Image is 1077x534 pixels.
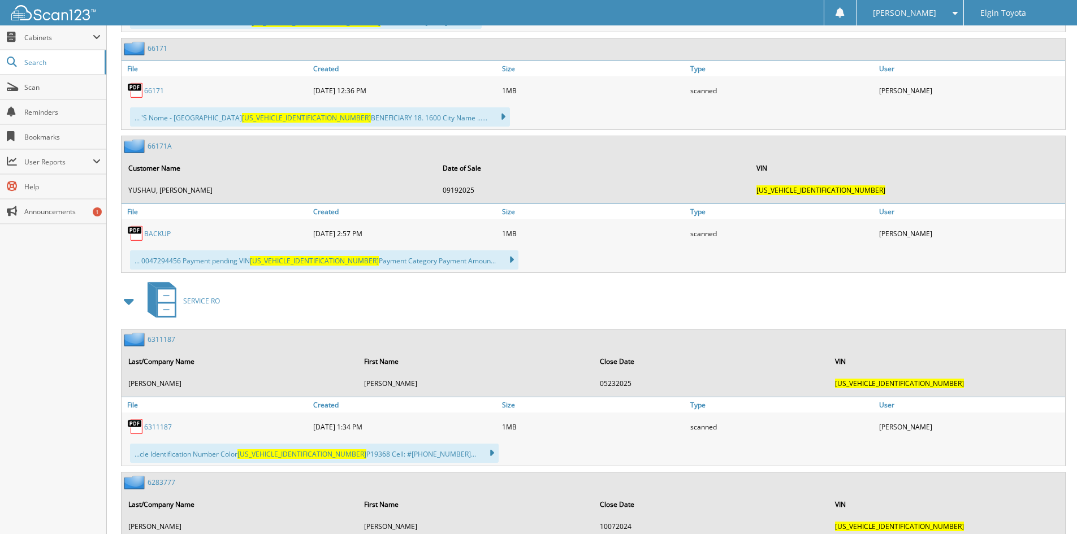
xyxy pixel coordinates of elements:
[499,61,688,76] a: Size
[130,250,518,270] div: ... 0047294456 Payment pending VIN Payment Category Payment Amoun...
[751,157,1064,180] th: VIN
[11,5,96,20] img: scan123-logo-white.svg
[358,374,593,393] td: [PERSON_NAME]
[687,415,876,438] div: scanned
[24,107,101,117] span: Reminders
[310,204,499,219] a: Created
[437,181,750,199] td: 09192025
[24,33,93,42] span: Cabinets
[124,475,148,489] img: folder2.png
[756,185,885,195] span: [US_VEHICLE_IDENTIFICATION_NUMBER]
[310,61,499,76] a: Created
[980,10,1026,16] span: Elgin Toyota
[499,415,688,438] div: 1MB
[687,79,876,102] div: scanned
[144,229,171,238] a: BACKUP
[876,222,1065,245] div: [PERSON_NAME]
[358,350,593,373] th: First Name
[123,181,436,199] td: YUSHAU, [PERSON_NAME]
[687,222,876,245] div: scanned
[127,418,144,435] img: PDF.png
[141,279,220,323] a: SERVICE RO
[122,204,310,219] a: File
[123,374,357,393] td: [PERSON_NAME]
[93,207,102,216] div: 1
[122,397,310,413] a: File
[310,222,499,245] div: [DATE] 2:57 PM
[829,350,1064,373] th: VIN
[24,207,101,216] span: Announcements
[594,493,829,516] th: Close Date
[148,477,175,487] a: 6283777
[124,332,148,346] img: folder2.png
[130,107,510,127] div: ... 'S Nome - [GEOGRAPHIC_DATA] BENEFICIARY 18. 1600 City Name ......
[358,493,593,516] th: First Name
[594,350,829,373] th: Close Date
[437,157,750,180] th: Date of Sale
[148,335,175,344] a: 6311187
[310,397,499,413] a: Created
[144,422,172,432] a: 6311187
[687,204,876,219] a: Type
[310,79,499,102] div: [DATE] 12:36 PM
[122,61,310,76] a: File
[829,493,1064,516] th: VIN
[499,397,688,413] a: Size
[876,397,1065,413] a: User
[876,204,1065,219] a: User
[183,296,220,306] span: SERVICE RO
[148,44,167,53] a: 66171
[123,157,436,180] th: Customer Name
[876,415,1065,438] div: [PERSON_NAME]
[242,113,371,123] span: [US_VEHICLE_IDENTIFICATION_NUMBER]
[876,79,1065,102] div: [PERSON_NAME]
[24,157,93,167] span: User Reports
[124,139,148,153] img: folder2.png
[237,449,366,459] span: [US_VEHICLE_IDENTIFICATION_NUMBER]
[24,132,101,142] span: Bookmarks
[127,225,144,242] img: PDF.png
[130,444,499,463] div: ...cle Identification Number Color P19368 Cell: #[PHONE_NUMBER]...
[687,397,876,413] a: Type
[123,350,357,373] th: Last/Company Name
[873,10,936,16] span: [PERSON_NAME]
[24,83,101,92] span: Scan
[499,79,688,102] div: 1MB
[594,374,829,393] td: 05232025
[835,522,964,531] span: [US_VEHICLE_IDENTIFICATION_NUMBER]
[123,493,357,516] th: Last/Company Name
[1020,480,1077,534] iframe: Chat Widget
[144,86,164,95] a: 66171
[127,82,144,99] img: PDF.png
[687,61,876,76] a: Type
[148,141,172,151] a: 66171A
[250,256,379,266] span: [US_VEHICLE_IDENTIFICATION_NUMBER]
[124,41,148,55] img: folder2.png
[499,222,688,245] div: 1MB
[499,204,688,219] a: Size
[876,61,1065,76] a: User
[835,379,964,388] span: [US_VEHICLE_IDENTIFICATION_NUMBER]
[24,182,101,192] span: Help
[310,415,499,438] div: [DATE] 1:34 PM
[24,58,99,67] span: Search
